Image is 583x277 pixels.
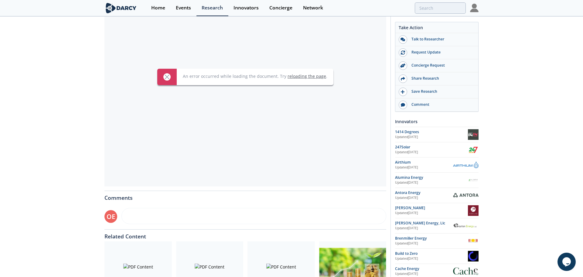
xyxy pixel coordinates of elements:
[395,272,453,276] div: Updated [DATE]
[395,205,479,216] a: [PERSON_NAME] Updated[DATE] Azelio
[395,24,478,33] div: Take Action
[395,129,468,135] div: 1414 Degrees
[395,236,468,241] div: Brenmiller Energy
[453,223,479,228] img: Brayton Energy, Llc
[468,236,479,246] img: Brenmiller Energy
[453,267,479,275] img: Cache Energy
[453,193,479,197] img: Antora Energy
[104,210,117,223] div: OE
[395,175,479,185] a: Alumina Energy Updated[DATE] Alumina Energy
[415,2,466,14] input: Advanced Search
[407,102,475,107] div: Comment
[395,180,468,185] div: Updated [DATE]
[395,129,479,140] a: 1414 Degrees Updated[DATE] 1414 Degrees
[468,205,479,216] img: Azelio
[395,211,468,216] div: Updated [DATE]
[468,129,479,140] img: 1414 Degrees
[395,205,468,211] div: [PERSON_NAME]
[395,251,468,256] div: Build to Zero
[557,253,577,271] iframe: chat widget
[468,251,479,261] img: Build to Zero
[407,36,475,42] div: Talk to Researcher
[395,256,468,261] div: Updated [DATE]
[269,5,292,10] div: Concierge
[104,3,138,13] img: logo-wide.svg
[395,190,479,201] a: Antora Energy Updated[DATE] Antora Energy
[468,175,479,185] img: Alumina Energy
[176,5,191,10] div: Events
[468,144,479,155] img: 247Solar
[407,50,475,55] div: Request Update
[104,191,386,201] div: Comments
[202,5,223,10] div: Research
[234,5,259,10] div: Innovators
[407,63,475,68] div: Concierge Request
[395,266,479,277] a: Cache Energy Updated[DATE] Cache Energy
[395,220,479,231] a: [PERSON_NAME] Energy, Llc Updated[DATE] Brayton Energy, Llc
[395,226,453,231] div: Updated [DATE]
[395,144,468,150] div: 247Solar
[395,241,468,246] div: Updated [DATE]
[395,175,468,180] div: Alumina Energy
[151,5,165,10] div: Home
[395,196,453,200] div: Updated [DATE]
[395,165,453,170] div: Updated [DATE]
[395,144,479,155] a: 247Solar Updated[DATE] 247Solar
[395,160,479,170] a: Airthium Updated[DATE] Airthium
[395,190,453,196] div: Antora Energy
[104,230,386,239] div: Related Content
[303,5,323,10] div: Network
[395,135,468,140] div: Updated [DATE]
[395,160,453,165] div: Airthium
[407,76,475,81] div: Share Research
[395,150,468,155] div: Updated [DATE]
[407,89,475,94] div: Save Research
[395,236,479,246] a: Brenmiller Energy Updated[DATE] Brenmiller Energy
[395,116,479,127] div: Innovators
[470,4,479,12] img: Profile
[395,220,453,226] div: [PERSON_NAME] Energy, Llc
[395,266,453,272] div: Cache Energy
[395,251,479,261] a: Build to Zero Updated[DATE] Build to Zero
[453,161,479,168] img: Airthium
